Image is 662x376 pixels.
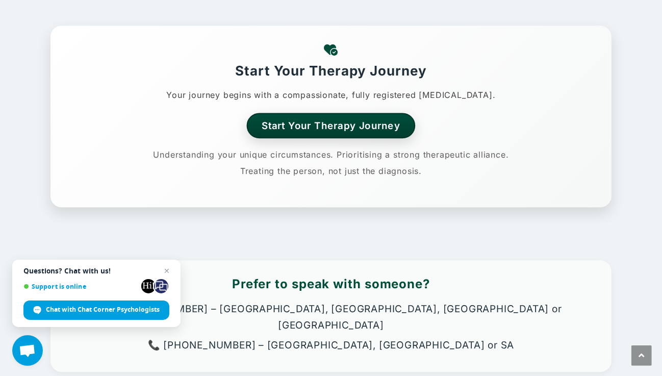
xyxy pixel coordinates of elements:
[50,26,612,207] section: Start Your Therapy Journey
[23,267,169,275] span: Questions? Chat with us!
[61,275,601,293] h3: Prefer to speak with someone?
[61,87,601,103] p: Your journey begins with a compassionate, fully registered [MEDICAL_DATA].
[46,305,160,314] span: Chat with Chat Corner Psychologists
[12,335,43,366] div: Open chat
[61,62,601,80] h3: Start Your Therapy Journey
[631,345,652,366] a: Scroll to the top of the page
[247,113,416,138] a: Start your therapy journey
[23,283,138,290] span: Support is online
[161,265,173,277] span: Close chat
[147,146,515,179] p: Understanding your unique circumstances. Prioritising a strong therapeutic alliance. Treating the...
[61,337,601,354] p: 📞 [PHONE_NUMBER] – [GEOGRAPHIC_DATA], [GEOGRAPHIC_DATA] or SA
[61,301,601,334] p: 📞 [PHONE_NUMBER] – [GEOGRAPHIC_DATA], [GEOGRAPHIC_DATA], [GEOGRAPHIC_DATA] or [GEOGRAPHIC_DATA]
[23,300,169,320] div: Chat with Chat Corner Psychologists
